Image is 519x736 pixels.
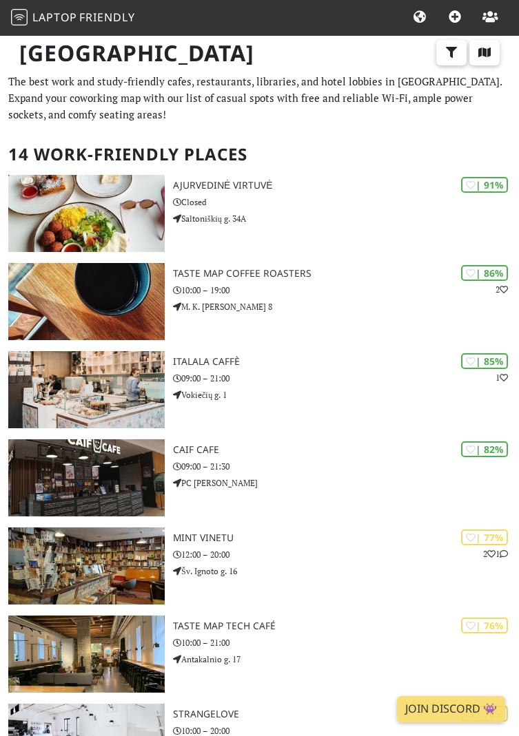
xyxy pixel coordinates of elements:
h3: Caif Cafe [173,444,519,456]
h3: Mint Vinetu [173,532,519,544]
p: M. K. [PERSON_NAME] 8 [173,300,519,313]
img: Italala Caffè [8,351,165,428]
h1: [GEOGRAPHIC_DATA] [8,34,511,72]
div: | 77% [461,529,508,545]
p: Closed [173,196,519,209]
img: Mint Vinetu [8,527,165,604]
span: Friendly [79,10,134,25]
a: Join Discord 👾 [397,696,505,722]
h3: StrangeLove [173,708,519,720]
h2: 14 Work-Friendly Places [8,134,511,176]
p: 2 [496,283,508,296]
h3: Italala Caffè [173,356,519,368]
p: Šv. Ignoto g. 16 [173,565,519,578]
img: Taste Map Coffee Roasters [8,263,165,340]
img: LaptopFriendly [11,9,28,25]
p: 10:00 – 21:00 [173,636,519,649]
p: Antakalnio g. 17 [173,653,519,666]
a: LaptopFriendly LaptopFriendly [11,6,135,30]
p: 12:00 – 20:00 [173,548,519,561]
h3: Taste Map Coffee Roasters [173,268,519,280]
span: Laptop [32,10,77,25]
p: PC [PERSON_NAME] [173,476,519,490]
div: | 91% [461,177,508,193]
p: The best work and study-friendly cafes, restaurants, libraries, and hotel lobbies in [GEOGRAPHIC_... [8,73,511,123]
p: 09:00 – 21:00 [173,372,519,385]
img: Caif Cafe [8,439,165,516]
p: 10:00 – 19:00 [173,284,519,297]
h3: Ajurvedinė virtuvė [173,180,519,191]
div: | 85% [461,353,508,369]
img: Taste Map Tech Café [8,616,165,693]
p: Saltoniškių g. 34A [173,212,519,225]
p: 1 [496,371,508,384]
p: 09:00 – 21:30 [173,460,519,473]
h3: Taste Map Tech Café [173,620,519,632]
p: 2 1 [483,547,508,560]
img: Ajurvedinė virtuvė [8,175,165,252]
p: Vokiečių g. 1 [173,388,519,401]
div: | 86% [461,265,508,281]
div: | 82% [461,441,508,457]
div: | 76% [461,618,508,633]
